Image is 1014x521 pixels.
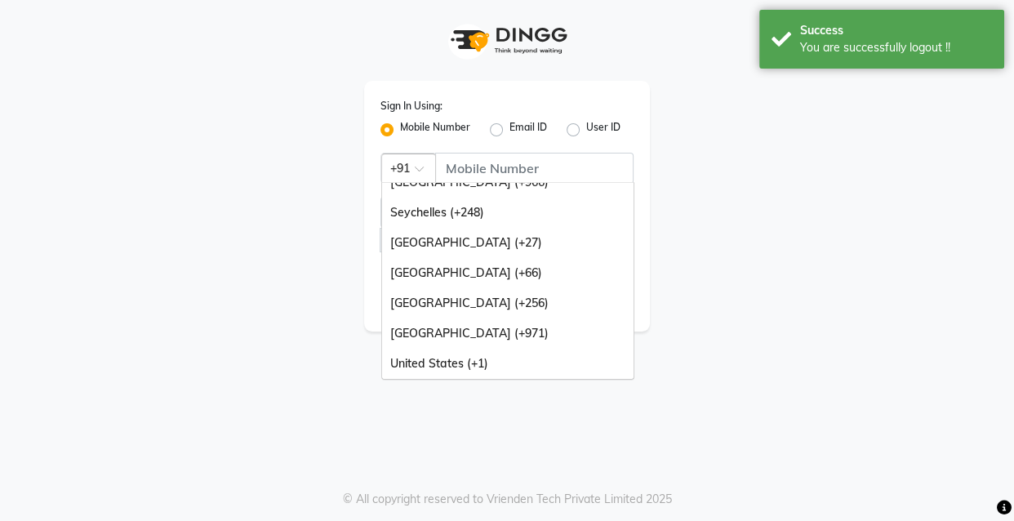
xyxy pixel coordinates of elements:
div: [GEOGRAPHIC_DATA] (+971) [382,318,634,349]
div: [GEOGRAPHIC_DATA] (+966) [382,167,634,198]
div: [GEOGRAPHIC_DATA] (+256) [382,288,634,318]
div: You are successfully logout !! [800,39,992,56]
label: Email ID [509,120,547,140]
div: Seychelles (+248) [382,198,634,228]
input: Username [435,153,634,184]
div: [GEOGRAPHIC_DATA] (+27) [382,228,634,258]
div: Success [800,22,992,39]
div: United States (+1) [382,349,634,379]
ng-dropdown-panel: Options list [381,182,634,380]
label: User ID [586,120,620,140]
div: [GEOGRAPHIC_DATA] (+66) [382,258,634,288]
label: Sign In Using: [380,99,443,114]
label: Mobile Number [400,120,470,140]
input: Username [380,197,597,228]
img: logo1.svg [442,16,572,65]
